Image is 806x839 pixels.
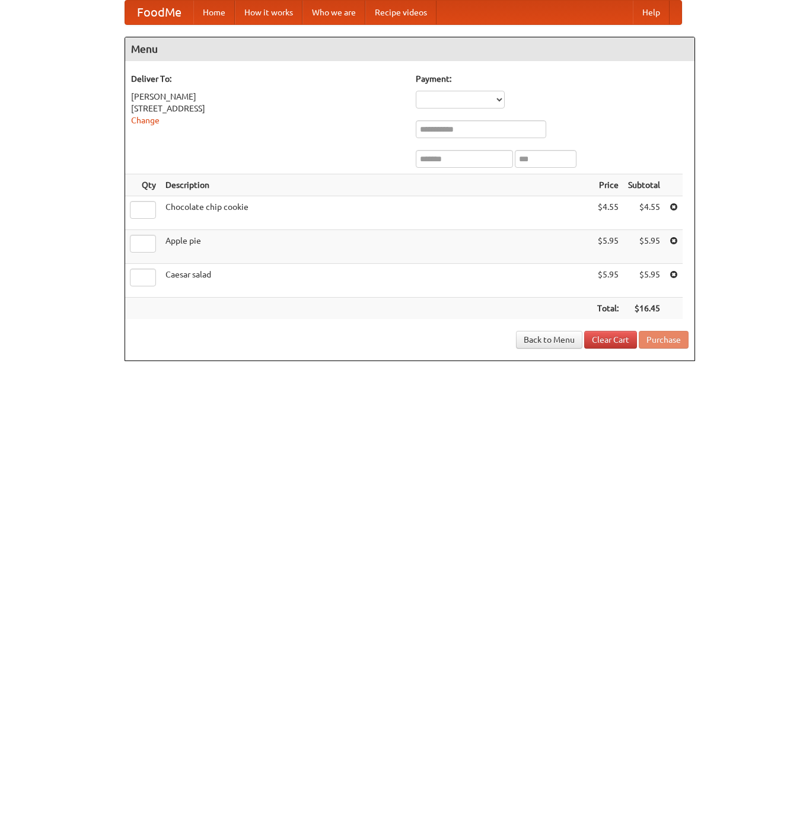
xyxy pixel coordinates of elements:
[365,1,437,24] a: Recipe videos
[125,174,161,196] th: Qty
[633,1,670,24] a: Help
[639,331,689,349] button: Purchase
[131,73,404,85] h5: Deliver To:
[623,196,665,230] td: $4.55
[592,298,623,320] th: Total:
[623,298,665,320] th: $16.45
[592,230,623,264] td: $5.95
[193,1,235,24] a: Home
[161,196,592,230] td: Chocolate chip cookie
[416,73,689,85] h5: Payment:
[161,230,592,264] td: Apple pie
[623,264,665,298] td: $5.95
[623,230,665,264] td: $5.95
[592,174,623,196] th: Price
[516,331,582,349] a: Back to Menu
[235,1,302,24] a: How it works
[623,174,665,196] th: Subtotal
[592,264,623,298] td: $5.95
[131,116,160,125] a: Change
[131,91,404,103] div: [PERSON_NAME]
[131,103,404,114] div: [STREET_ADDRESS]
[161,174,592,196] th: Description
[161,264,592,298] td: Caesar salad
[125,37,695,61] h4: Menu
[125,1,193,24] a: FoodMe
[302,1,365,24] a: Who we are
[592,196,623,230] td: $4.55
[584,331,637,349] a: Clear Cart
